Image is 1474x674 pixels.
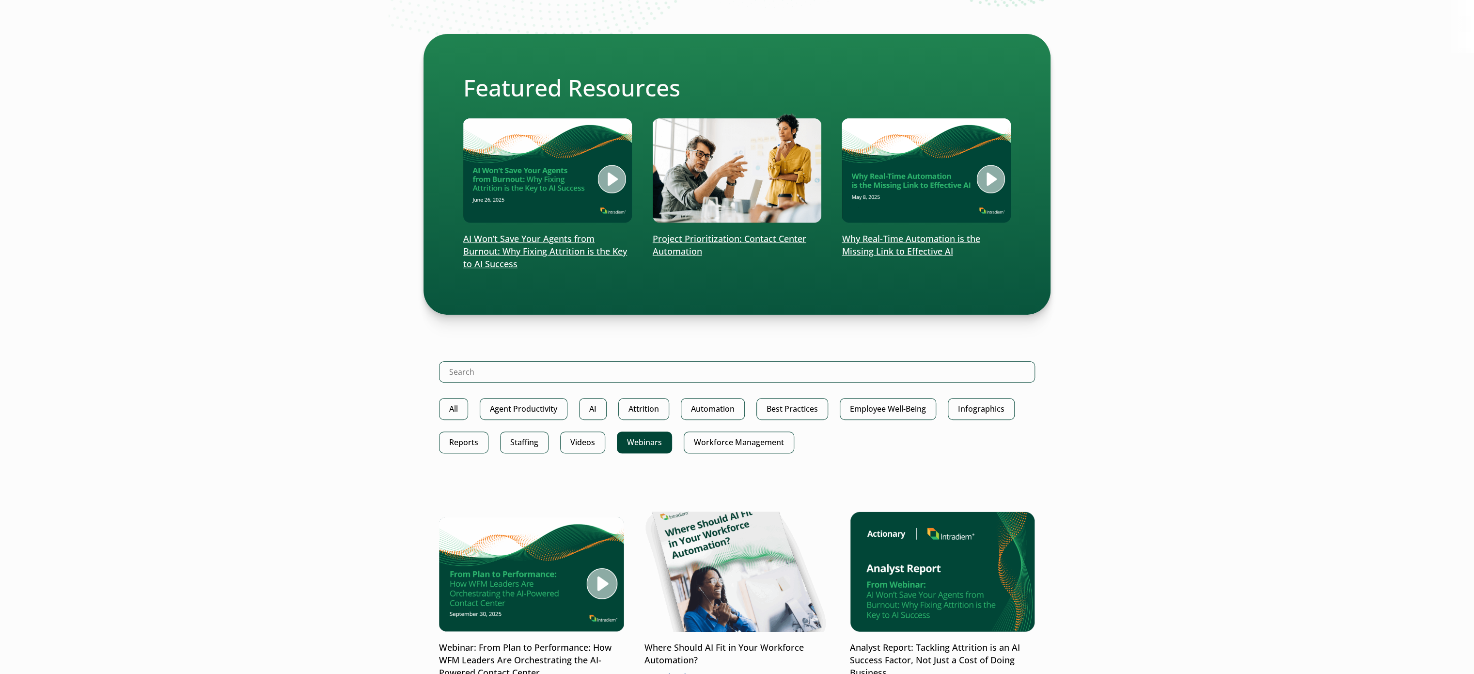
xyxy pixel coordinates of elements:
h2: Featured Resources [463,74,1011,102]
a: Agent Productivity [480,398,567,420]
a: Automation [681,398,745,420]
input: Search [439,361,1035,383]
a: AI Won’t Save Your Agents from Burnout: Why Fixing Attrition is the Key to AI Success [463,113,632,271]
p: Why Real-Time Automation is the Missing Link to Effective AI [842,233,1011,258]
a: Videos [560,432,605,453]
a: Staffing [500,432,549,453]
a: Attrition [618,398,669,420]
a: All [439,398,468,420]
a: Workforce Management [684,432,794,453]
form: Search Intradiem [439,361,1035,398]
a: AI [579,398,607,420]
a: Project Prioritization: Contact Center Automation [653,113,822,258]
p: AI Won’t Save Your Agents from Burnout: Why Fixing Attrition is the Key to AI Success [463,233,632,271]
a: Best Practices [756,398,828,420]
a: Reports [439,432,488,453]
a: Why Real-Time Automation is the Missing Link to Effective AI [842,113,1011,258]
a: Employee Well-Being [840,398,936,420]
p: Project Prioritization: Contact Center Automation [653,233,822,258]
img: Where Should AI Fit in Your Workforce Automation? [644,512,830,632]
a: Webinars [617,432,672,453]
p: Where Should AI Fit in Your Workforce Automation? [644,642,830,667]
a: Infographics [948,398,1015,420]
